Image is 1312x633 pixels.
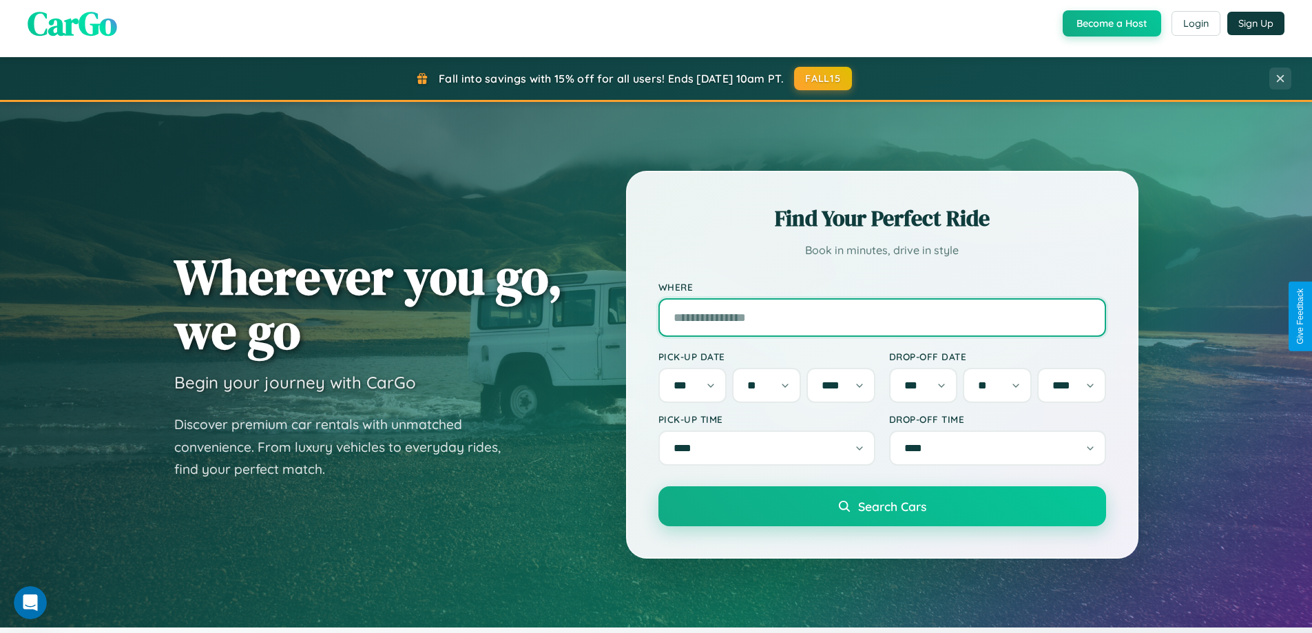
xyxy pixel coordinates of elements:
label: Pick-up Date [658,351,875,362]
label: Drop-off Time [889,413,1106,425]
iframe: Intercom live chat [14,586,47,619]
span: Search Cars [858,499,926,514]
button: Login [1172,11,1220,36]
p: Book in minutes, drive in style [658,240,1106,260]
h3: Begin your journey with CarGo [174,372,416,393]
label: Where [658,281,1106,293]
div: Give Feedback [1295,289,1305,344]
button: Search Cars [658,486,1106,526]
p: Discover premium car rentals with unmatched convenience. From luxury vehicles to everyday rides, ... [174,413,519,481]
button: Become a Host [1063,10,1161,37]
span: CarGo [28,1,117,46]
h2: Find Your Perfect Ride [658,203,1106,234]
label: Drop-off Date [889,351,1106,362]
h1: Wherever you go, we go [174,249,563,358]
span: Fall into savings with 15% off for all users! Ends [DATE] 10am PT. [439,72,784,85]
button: FALL15 [794,67,852,90]
label: Pick-up Time [658,413,875,425]
button: Sign Up [1227,12,1284,35]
